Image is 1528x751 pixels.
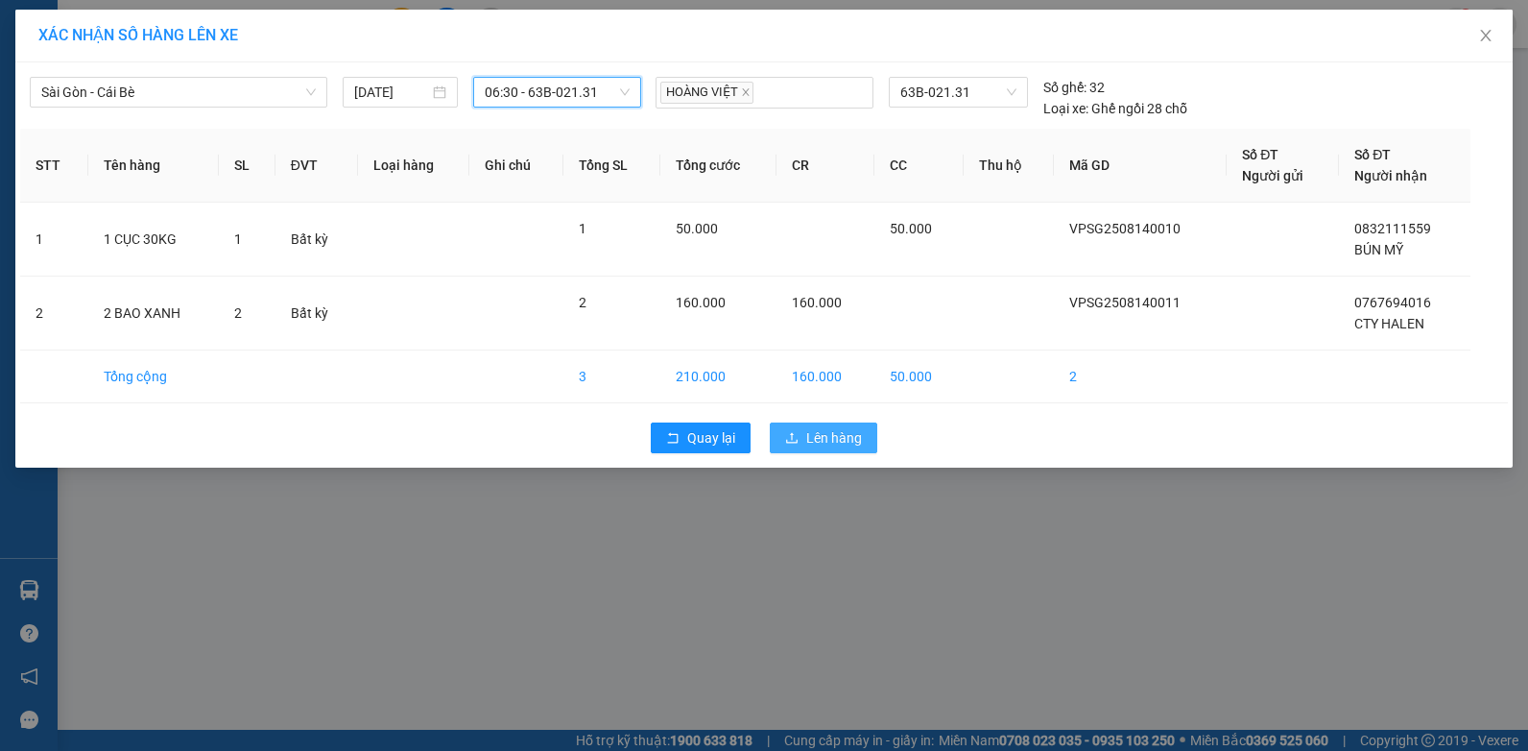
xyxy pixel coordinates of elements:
[660,351,776,403] td: 210.000
[785,431,799,447] span: upload
[1354,242,1403,257] span: BÚN MỸ
[741,87,751,97] span: close
[1242,147,1278,162] span: Số ĐT
[1054,351,1227,403] td: 2
[776,129,874,203] th: CR
[1354,168,1427,183] span: Người nhận
[660,82,753,104] span: HOÀNG VIỆT
[563,129,660,203] th: Tổng SL
[1043,77,1086,98] span: Số ghế:
[1354,147,1391,162] span: Số ĐT
[275,129,359,203] th: ĐVT
[792,295,842,310] span: 160.000
[234,305,242,321] span: 2
[1043,98,1187,119] div: Ghế ngồi 28 chỗ
[234,231,242,247] span: 1
[88,203,220,277] td: 1 CỤC 30KG
[874,351,964,403] td: 50.000
[20,277,88,351] td: 2
[1242,168,1303,183] span: Người gửi
[354,82,429,103] input: 14/08/2025
[874,129,964,203] th: CC
[651,423,751,453] button: rollbackQuay lại
[579,295,586,310] span: 2
[1069,295,1181,310] span: VPSG2508140011
[88,351,220,403] td: Tổng cộng
[687,427,735,448] span: Quay lại
[20,129,88,203] th: STT
[1054,129,1227,203] th: Mã GD
[806,427,862,448] span: Lên hàng
[1354,316,1424,331] span: CTY HALEN
[666,431,680,447] span: rollback
[1354,295,1431,310] span: 0767694016
[88,277,220,351] td: 2 BAO XANH
[1043,77,1105,98] div: 32
[676,295,726,310] span: 160.000
[964,129,1054,203] th: Thu hộ
[1354,221,1431,236] span: 0832111559
[41,78,316,107] span: Sài Gòn - Cái Bè
[676,221,718,236] span: 50.000
[776,351,874,403] td: 160.000
[88,129,220,203] th: Tên hàng
[563,351,660,403] td: 3
[358,129,469,203] th: Loại hàng
[219,129,275,203] th: SL
[485,78,629,107] span: 06:30 - 63B-021.31
[275,203,359,277] td: Bất kỳ
[890,221,932,236] span: 50.000
[579,221,586,236] span: 1
[900,78,1017,107] span: 63B-021.31
[660,129,776,203] th: Tổng cước
[469,129,563,203] th: Ghi chú
[275,277,359,351] td: Bất kỳ
[1459,10,1513,63] button: Close
[1043,98,1088,119] span: Loại xe:
[770,423,877,453] button: uploadLên hàng
[20,203,88,277] td: 1
[1069,221,1181,236] span: VPSG2508140010
[1478,28,1493,43] span: close
[38,26,238,44] span: XÁC NHẬN SỐ HÀNG LÊN XE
